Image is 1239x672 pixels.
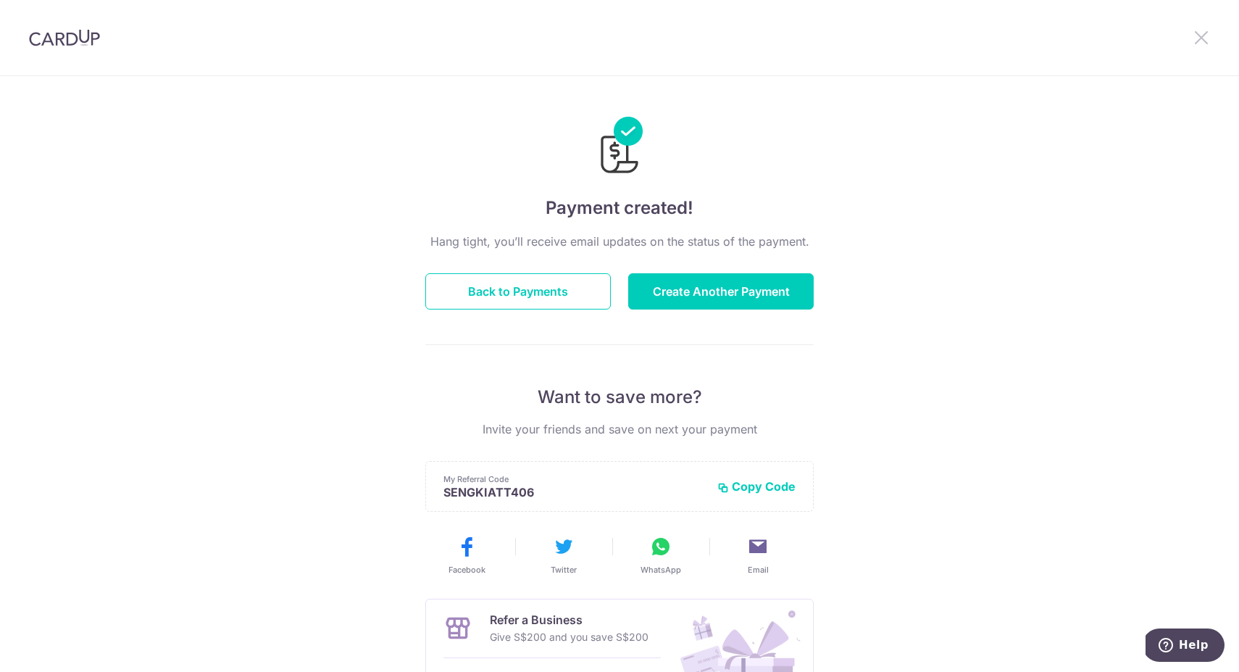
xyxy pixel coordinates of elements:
p: Want to save more? [425,386,814,409]
h4: Payment created! [425,195,814,221]
p: Give S$200 and you save S$200 [490,629,648,646]
p: SENGKIATT406 [443,485,706,499]
span: WhatsApp [641,564,681,576]
img: Payments [596,117,643,178]
button: Back to Payments [425,273,611,310]
span: Twitter [551,564,577,576]
span: Facebook [449,564,485,576]
button: Create Another Payment [628,273,814,310]
span: Email [748,564,769,576]
button: WhatsApp [618,535,704,576]
iframe: Opens a widget where you can find more information [1146,629,1225,665]
button: Email [715,535,801,576]
p: My Referral Code [443,473,706,485]
p: Hang tight, you’ll receive email updates on the status of the payment. [425,233,814,250]
p: Invite your friends and save on next your payment [425,420,814,438]
button: Facebook [424,535,509,576]
button: Copy Code [717,479,796,494]
button: Twitter [521,535,606,576]
img: CardUp [29,29,100,46]
p: Refer a Business [490,611,648,629]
